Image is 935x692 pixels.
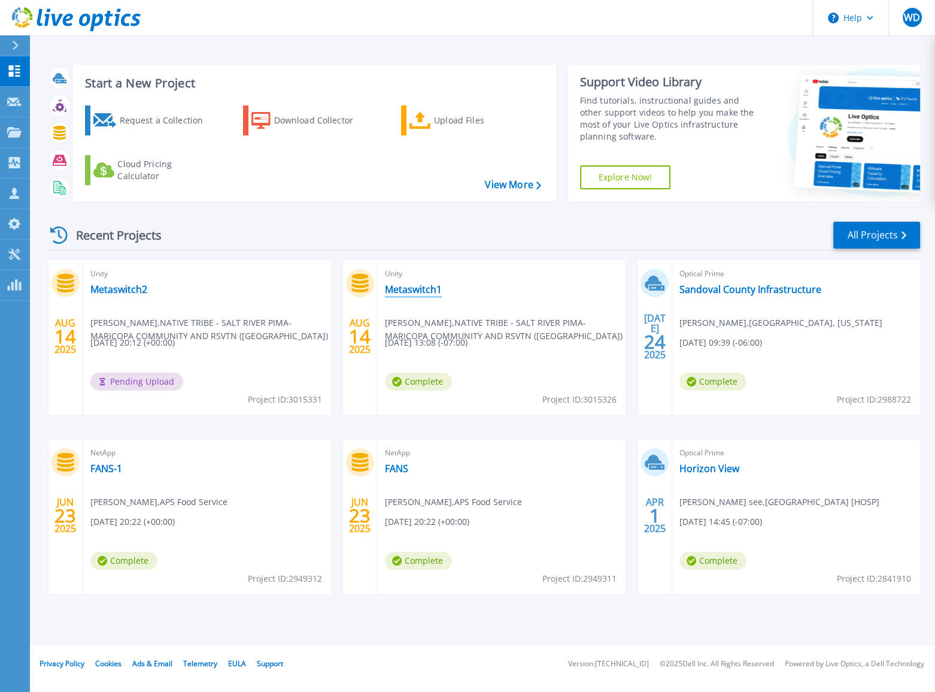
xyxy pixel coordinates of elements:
[90,552,157,570] span: Complete
[679,463,739,475] a: Horizon View
[542,393,617,406] span: Project ID: 3015326
[85,105,218,135] a: Request a Collection
[95,658,122,669] a: Cookies
[54,315,77,358] div: AUG 2025
[385,283,442,295] a: Metaswitch1
[385,446,618,460] span: NetApp
[46,220,178,250] div: Recent Projects
[385,267,618,280] span: Unity
[257,658,283,669] a: Support
[248,572,322,585] span: Project ID: 2949312
[90,373,183,391] span: Pending Upload
[679,316,882,330] span: [PERSON_NAME] , [GEOGRAPHIC_DATA], [US_STATE]
[90,495,227,509] span: [PERSON_NAME] , APS Food Service
[348,494,371,537] div: JUN 2025
[385,336,467,349] span: [DATE] 13:08 (-07:00)
[643,494,666,537] div: APR 2025
[385,495,522,509] span: [PERSON_NAME] , APS Food Service
[54,331,76,342] span: 14
[542,572,617,585] span: Project ID: 2949311
[660,660,774,668] li: © 2025 Dell Inc. All Rights Reserved
[679,267,913,280] span: Optical Prime
[85,77,541,90] h3: Start a New Project
[90,463,122,475] a: FANS-1
[833,222,920,249] a: All Projects
[117,158,213,182] div: Cloud Pricing Calculator
[349,331,371,342] span: 14
[385,463,408,475] a: FANS
[643,315,666,358] div: [DATE] 2025
[274,108,369,132] div: Download Collector
[385,316,626,343] span: [PERSON_NAME] , NATIVE TRIBE - SALT RIVER PIMA-MARICOPA COMMUNITY AND RSVTN ([GEOGRAPHIC_DATA])
[85,155,218,185] a: Cloud Pricing Calculator
[90,336,175,349] span: [DATE] 20:12 (+00:00)
[90,267,324,280] span: Unity
[385,552,452,570] span: Complete
[649,510,660,521] span: 1
[679,552,746,570] span: Complete
[904,13,920,22] span: WD
[580,74,757,90] div: Support Video Library
[679,446,913,460] span: Optical Prime
[679,336,762,349] span: [DATE] 09:39 (-06:00)
[568,660,649,668] li: Version: [TECHNICAL_ID]
[348,315,371,358] div: AUG 2025
[349,510,371,521] span: 23
[837,393,911,406] span: Project ID: 2988722
[90,446,324,460] span: NetApp
[643,337,665,347] span: 24
[679,283,821,295] a: Sandoval County Infrastructure
[243,105,377,135] a: Download Collector
[837,572,911,585] span: Project ID: 2841910
[248,393,322,406] span: Project ID: 3015331
[385,515,469,528] span: [DATE] 20:22 (+00:00)
[54,494,77,537] div: JUN 2025
[119,108,215,132] div: Request a Collection
[54,510,76,521] span: 23
[90,316,331,343] span: [PERSON_NAME] , NATIVE TRIBE - SALT RIVER PIMA-MARICOPA COMMUNITY AND RSVTN ([GEOGRAPHIC_DATA])
[401,105,535,135] a: Upload Files
[679,515,762,528] span: [DATE] 14:45 (-07:00)
[40,658,84,669] a: Privacy Policy
[679,495,879,509] span: [PERSON_NAME] see , [GEOGRAPHIC_DATA] [HOSP]
[785,660,924,668] li: Powered by Live Optics, a Dell Technology
[580,165,671,189] a: Explore Now!
[385,373,452,391] span: Complete
[132,658,172,669] a: Ads & Email
[580,95,757,143] div: Find tutorials, instructional guides and other support videos to help you make the most of your L...
[679,373,746,391] span: Complete
[434,108,530,132] div: Upload Files
[90,515,175,528] span: [DATE] 20:22 (+00:00)
[183,658,217,669] a: Telemetry
[485,179,541,191] a: View More
[90,283,147,295] a: Metaswitch2
[228,658,246,669] a: EULA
